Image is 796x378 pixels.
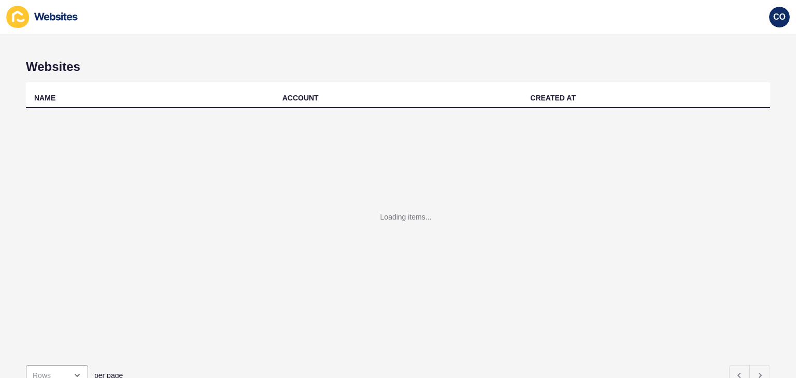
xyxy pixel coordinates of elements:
[380,212,432,222] div: Loading items...
[34,93,55,103] div: NAME
[26,60,770,74] h1: Websites
[530,93,576,103] div: CREATED AT
[773,12,786,22] span: CO
[282,93,319,103] div: ACCOUNT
